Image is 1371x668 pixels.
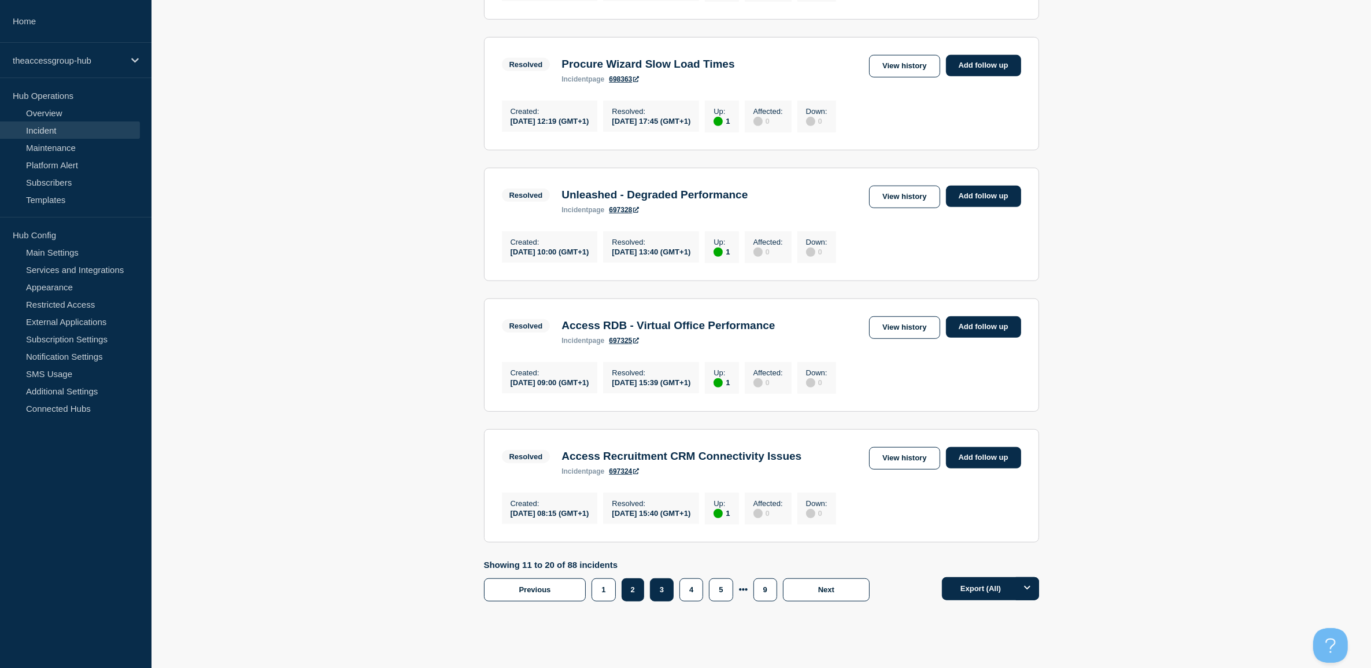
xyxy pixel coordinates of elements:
[502,319,550,333] span: Resolved
[806,499,827,508] p: Down :
[561,319,775,332] h3: Access RDB - Virtual Office Performance
[714,499,730,508] p: Up :
[753,248,763,257] div: disabled
[806,368,827,377] p: Down :
[612,238,690,246] p: Resolved :
[753,377,783,387] div: 0
[714,117,723,126] div: up
[806,508,827,518] div: 0
[806,116,827,126] div: 0
[1016,577,1039,600] button: Options
[561,206,604,214] p: page
[753,499,783,508] p: Affected :
[609,467,639,475] a: 697324
[753,238,783,246] p: Affected :
[511,246,589,256] div: [DATE] 10:00 (GMT+1)
[714,107,730,116] p: Up :
[13,56,124,65] p: theaccessgroup-hub
[946,55,1021,76] a: Add follow up
[511,368,589,377] p: Created :
[679,578,703,601] button: 4
[561,75,588,83] span: incident
[612,499,690,508] p: Resolved :
[753,246,783,257] div: 0
[612,377,690,387] div: [DATE] 15:39 (GMT+1)
[946,447,1021,468] a: Add follow up
[612,368,690,377] p: Resolved :
[753,368,783,377] p: Affected :
[714,368,730,377] p: Up :
[511,508,589,518] div: [DATE] 08:15 (GMT+1)
[946,186,1021,207] a: Add follow up
[714,238,730,246] p: Up :
[714,509,723,518] div: up
[806,248,815,257] div: disabled
[869,447,940,470] a: View history
[709,578,733,601] button: 5
[484,560,876,570] p: Showing 11 to 20 of 88 incidents
[753,578,777,601] button: 9
[561,75,604,83] p: page
[502,189,550,202] span: Resolved
[592,578,615,601] button: 1
[511,107,589,116] p: Created :
[484,578,586,601] button: Previous
[511,377,589,387] div: [DATE] 09:00 (GMT+1)
[612,246,690,256] div: [DATE] 13:40 (GMT+1)
[612,107,690,116] p: Resolved :
[806,246,827,257] div: 0
[753,116,783,126] div: 0
[753,509,763,518] div: disabled
[714,378,723,387] div: up
[714,246,730,257] div: 1
[561,58,734,71] h3: Procure Wizard Slow Load Times
[806,377,827,387] div: 0
[783,578,870,601] button: Next
[1313,628,1348,663] iframe: Help Scout Beacon - Open
[946,316,1021,338] a: Add follow up
[612,116,690,126] div: [DATE] 17:45 (GMT+1)
[714,377,730,387] div: 1
[561,450,801,463] h3: Access Recruitment CRM Connectivity Issues
[612,508,690,518] div: [DATE] 15:40 (GMT+1)
[753,107,783,116] p: Affected :
[561,206,588,214] span: incident
[561,467,604,475] p: page
[869,55,940,77] a: View history
[561,337,588,345] span: incident
[609,75,639,83] a: 698363
[869,316,940,339] a: View history
[519,585,551,594] span: Previous
[942,577,1039,600] button: Export (All)
[511,238,589,246] p: Created :
[561,337,604,345] p: page
[561,189,748,201] h3: Unleashed - Degraded Performance
[806,238,827,246] p: Down :
[511,499,589,508] p: Created :
[753,117,763,126] div: disabled
[806,509,815,518] div: disabled
[806,117,815,126] div: disabled
[622,578,644,601] button: 2
[502,450,550,463] span: Resolved
[714,508,730,518] div: 1
[806,107,827,116] p: Down :
[869,186,940,208] a: View history
[714,248,723,257] div: up
[806,378,815,387] div: disabled
[609,206,639,214] a: 697328
[753,508,783,518] div: 0
[650,578,674,601] button: 3
[561,467,588,475] span: incident
[609,337,639,345] a: 697325
[502,58,550,71] span: Resolved
[511,116,589,126] div: [DATE] 12:19 (GMT+1)
[753,378,763,387] div: disabled
[714,116,730,126] div: 1
[818,585,834,594] span: Next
